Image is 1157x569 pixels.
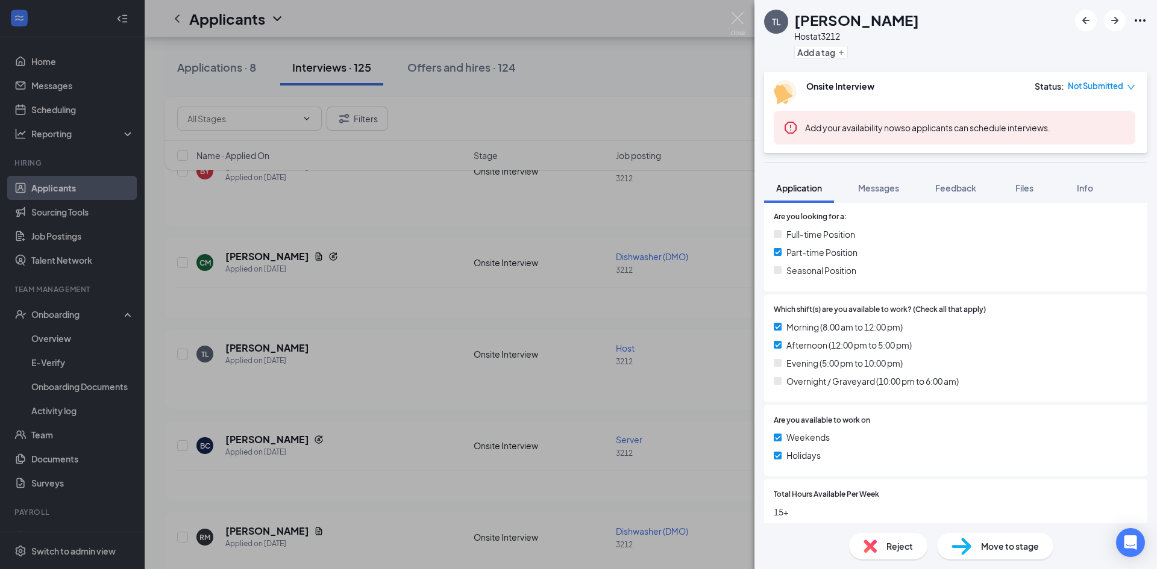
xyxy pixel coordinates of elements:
span: Not Submitted [1068,80,1123,92]
div: Host at 3212 [794,30,919,42]
span: Seasonal Position [786,264,856,277]
span: Files [1015,182,1033,193]
span: 15+ [774,505,1138,518]
span: Application [776,182,822,193]
svg: ArrowLeftNew [1079,13,1093,28]
svg: Plus [838,49,845,56]
span: Weekends [786,431,830,444]
svg: Error [783,120,798,135]
div: Open Intercom Messenger [1116,528,1145,557]
span: Part-time Position [786,246,858,259]
span: Evening (5:00 pm to 10:00 pm) [786,356,903,370]
span: Are you looking for a: [774,211,847,223]
span: Messages [858,182,899,193]
svg: ArrowRight [1108,13,1122,28]
span: Which shift(s) are you available to work? (Check all that apply) [774,304,986,316]
button: ArrowLeftNew [1075,10,1097,31]
div: TL [772,16,781,28]
span: Morning (8:00 am to 12:00 pm) [786,320,903,334]
span: Overnight / Graveyard (10:00 pm to 6:00 am) [786,375,959,388]
span: Reject [886,539,913,553]
span: Afternoon (12:00 pm to 5:00 pm) [786,338,912,352]
span: down [1127,83,1135,92]
span: Full-time Position [786,228,855,241]
div: Status : [1035,80,1064,92]
button: ArrowRight [1104,10,1126,31]
button: PlusAdd a tag [794,46,848,58]
span: so applicants can schedule interviews. [805,122,1050,133]
h1: [PERSON_NAME] [794,10,919,30]
span: Are you available to work on [774,415,870,426]
button: Add your availability now [805,122,901,134]
span: Total Hours Available Per Week [774,489,879,500]
span: Feedback [935,182,976,193]
b: Onsite Interview [806,81,874,92]
svg: Ellipses [1133,13,1147,28]
span: Info [1077,182,1093,193]
span: Move to stage [981,539,1039,553]
span: Holidays [786,449,821,462]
